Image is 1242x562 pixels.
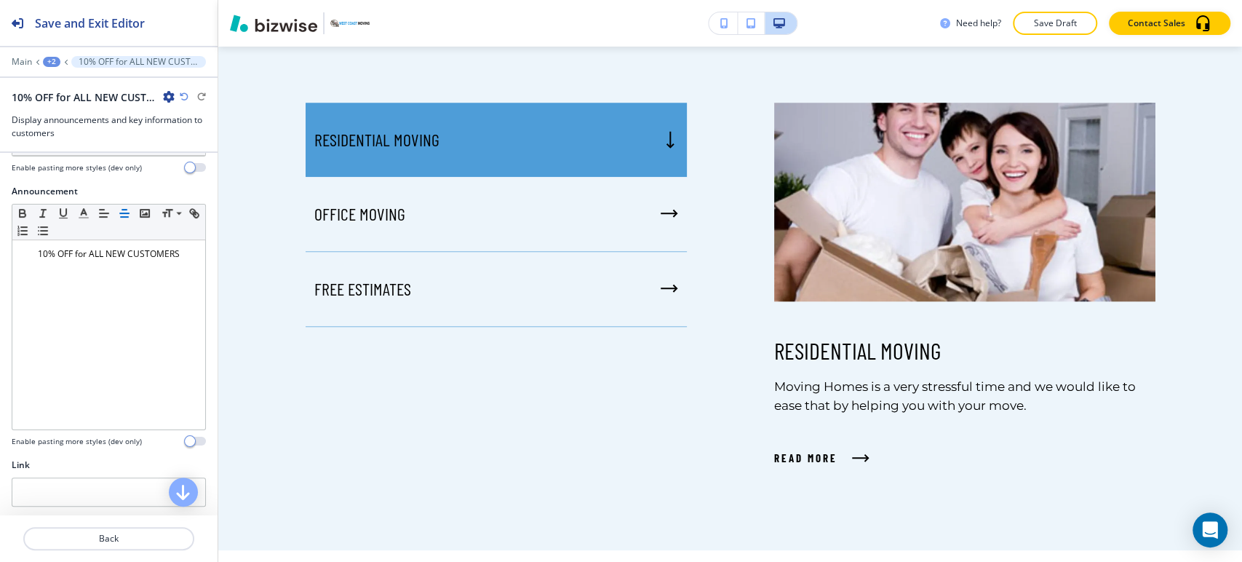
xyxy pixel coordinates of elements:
[79,57,199,67] p: 10% OFF for ALL NEW CUSTOMERS
[774,336,1155,364] p: RESIDENTIAL MOVING
[306,177,687,252] button: OFFICE MOVING
[230,15,317,32] img: Bizwise Logo
[774,438,869,478] button: Read More
[774,449,837,467] span: Read More
[12,459,30,472] h2: Link
[1032,17,1078,30] p: Save Draft
[774,377,1155,415] p: Moving Homes is a very stressful time and we would like to ease that by helping you with your move.
[1193,512,1227,547] div: Open Intercom Messenger
[306,252,687,327] button: FREE ESTIMATES
[774,103,1155,301] img: 8a85ac5c794106330faabc8d5ff1d4af.webp
[314,129,439,151] p: RESIDENTIAL MOVING
[35,15,145,32] h2: Save and Exit Editor
[1109,12,1230,35] button: Contact Sales
[306,103,687,177] button: RESIDENTIAL MOVING
[12,57,32,67] button: Main
[12,162,142,173] h4: Enable pasting more styles (dev only)
[23,527,194,550] button: Back
[314,278,411,300] p: FREE ESTIMATES
[12,185,78,198] h2: Announcement
[12,436,142,447] h4: Enable pasting more styles (dev only)
[43,57,60,67] button: +2
[71,56,206,68] button: 10% OFF for ALL NEW CUSTOMERS
[20,248,198,261] p: 10% OFF for ALL NEW CUSTOMERS
[314,203,405,225] p: OFFICE MOVING
[330,20,370,28] img: Your Logo
[12,114,206,140] h3: Display announcements and key information to customers
[25,532,193,545] p: Back
[1013,12,1097,35] button: Save Draft
[1128,17,1185,30] p: Contact Sales
[956,17,1001,30] h3: Need help?
[12,90,157,105] h2: 10% OFF for ALL NEW CUSTOMERS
